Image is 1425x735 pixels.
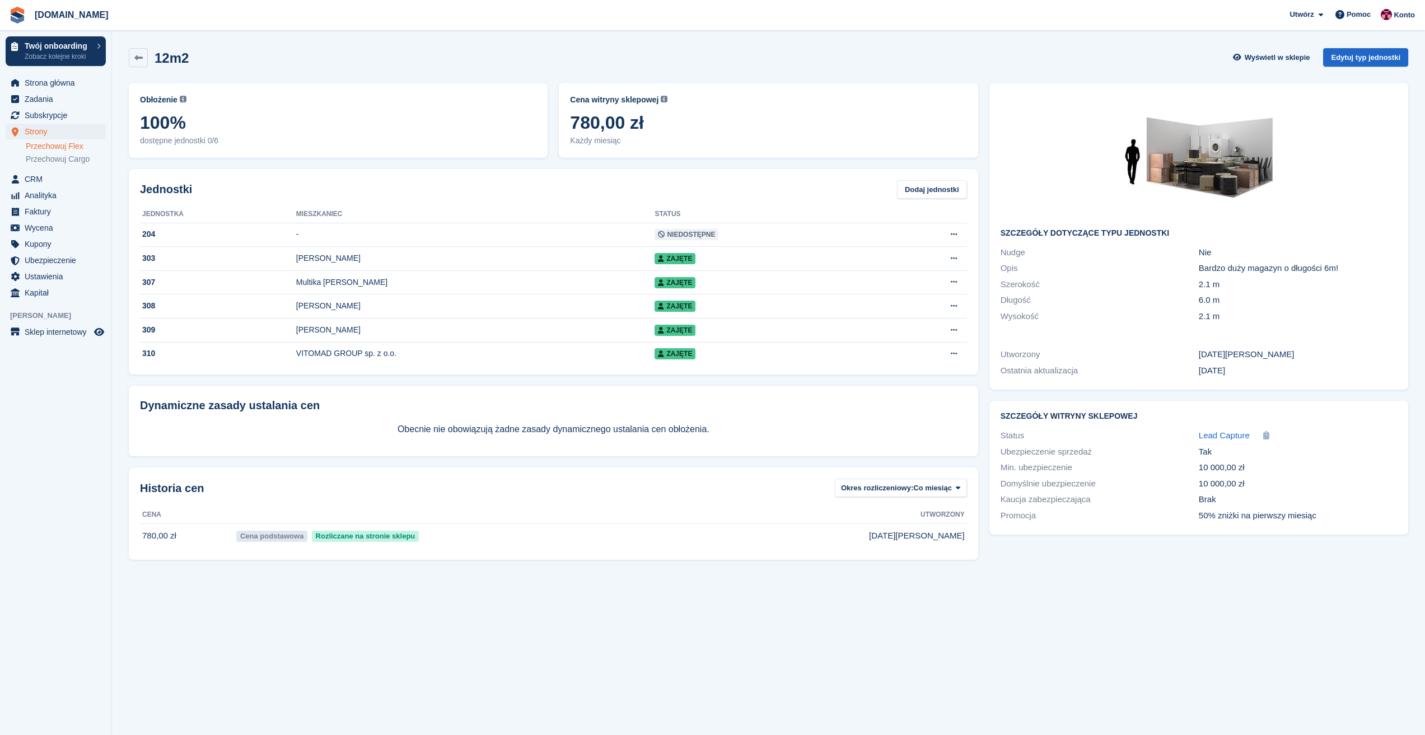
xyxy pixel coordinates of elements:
div: 308 [140,300,296,312]
a: menu [6,285,106,301]
span: Zajęte [655,301,695,312]
span: Sklep internetowy [25,324,92,340]
div: Multika [PERSON_NAME] [296,277,655,288]
div: [PERSON_NAME] [296,252,655,264]
span: 100% [140,113,536,133]
div: Wysokość [1001,310,1199,323]
span: Pomoc [1347,9,1371,20]
th: Jednostka [140,205,296,223]
a: Dodaj jednostki [897,180,967,199]
span: [DATE][PERSON_NAME] [869,530,965,542]
a: menu [6,91,106,107]
h2: 12m2 [155,50,189,65]
div: Brak [1199,493,1397,506]
a: menu [6,220,106,236]
h2: Szczegóły dotyczące typu jednostki [1001,229,1397,238]
a: menu [6,252,106,268]
div: Opis [1001,262,1199,275]
span: Strona główna [25,75,92,91]
a: Lead Capture [1199,429,1250,442]
span: Kupony [25,236,92,252]
div: 6.0 m [1199,294,1397,307]
span: Lead Capture [1199,430,1250,440]
a: Twój onboarding Zobacz kolejne kroki [6,36,106,66]
span: Subskrypcje [25,107,92,123]
span: Historia cen [140,480,204,497]
span: Cena podstawowa [236,531,307,542]
span: Okres rozliczeniowy: [841,483,913,494]
a: Podgląd sklepu [92,325,106,339]
h2: Szczegóły witryny sklepowej [1001,412,1397,421]
span: Rozliczane na stronie sklepu [312,531,419,542]
span: Zadania [25,91,92,107]
div: [PERSON_NAME] [296,300,655,312]
img: 125-sqft-unit.jpg [1115,94,1283,220]
span: Ustawienia [25,269,92,284]
span: Zajęte [655,253,695,264]
a: Przechowuj Flex [26,141,106,152]
button: Okres rozliczeniowy: Co miesiąc [835,479,967,497]
img: Mateusz Kacwin [1381,9,1392,20]
a: menu [6,204,106,219]
div: Długość [1001,294,1199,307]
span: Zajęte [655,277,695,288]
span: CRM [25,171,92,187]
h2: Jednostki [140,181,192,198]
a: menu [6,188,106,203]
div: Bardzo duży magazyn o długości 6m! [1199,262,1397,275]
div: Nudge [1001,246,1199,259]
div: [PERSON_NAME] [296,324,655,336]
td: - [296,223,655,247]
div: Szerokość [1001,278,1199,291]
div: Dynamiczne zasady ustalania cen [140,397,967,414]
a: Edytuj typ jednostki [1323,48,1408,67]
span: Ubezpieczenie [25,252,92,268]
span: Faktury [25,204,92,219]
th: Cena [140,506,234,524]
span: 780,00 zł [570,113,966,133]
div: VITOMAD GROUP sp. z o.o. [296,348,655,359]
div: 10 000,00 zł [1199,477,1397,490]
div: 10 000,00 zł [1199,461,1397,474]
img: stora-icon-8386f47178a22dfd0bd8f6a31ec36ba5ce8667c1dd55bd0f319d3a0aa187defe.svg [9,7,26,24]
span: dostępne jednostki 0/6 [140,135,536,147]
span: Wycena [25,220,92,236]
th: Mieszkaniec [296,205,655,223]
span: Utwórz [1289,9,1314,20]
p: Twój onboarding [25,42,91,50]
a: menu [6,171,106,187]
div: [DATE][PERSON_NAME] [1199,348,1397,361]
div: Ostatnia aktualizacja [1001,364,1199,377]
a: menu [6,269,106,284]
div: 2.1 m [1199,278,1397,291]
div: 50% zniżki na pierwszy miesiąc [1199,509,1397,522]
img: icon-info-grey-7440780725fd019a000dd9b08b2336e03edf1995a4989e88bcd33f0948082b44.svg [180,96,186,102]
span: Zajęte [655,325,695,336]
div: 309 [140,324,296,336]
th: Status [655,205,883,223]
div: [DATE] [1199,364,1397,377]
span: Wyświetl w sklepie [1245,52,1310,63]
a: Wyświetl w sklepie [1231,48,1314,67]
div: Kaucja zabezpieczająca [1001,493,1199,506]
span: Strony [25,124,92,139]
span: Niedostępne [655,229,718,240]
span: Konto [1394,10,1415,21]
a: Przechowuj Cargo [26,154,106,165]
span: Każdy miesiąc [570,135,966,147]
span: Cena witryny sklepowej [570,94,658,106]
span: Co miesiąc [913,483,952,494]
span: Zajęte [655,348,695,359]
span: Utworzony [921,509,965,519]
p: Zobacz kolejne kroki [25,52,91,62]
span: Obłożenie [140,94,177,106]
div: Nie [1199,246,1397,259]
div: Domyślnie ubezpieczenie [1001,477,1199,490]
a: [DOMAIN_NAME] [30,6,113,24]
td: 780,00 zł [140,523,234,548]
div: 310 [140,348,296,359]
div: 307 [140,277,296,288]
p: Obecnie nie obowiązują żadne zasady dynamicznego ustalania cen obłożenia. [140,423,967,436]
span: Kapitał [25,285,92,301]
div: Tak [1199,446,1397,458]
